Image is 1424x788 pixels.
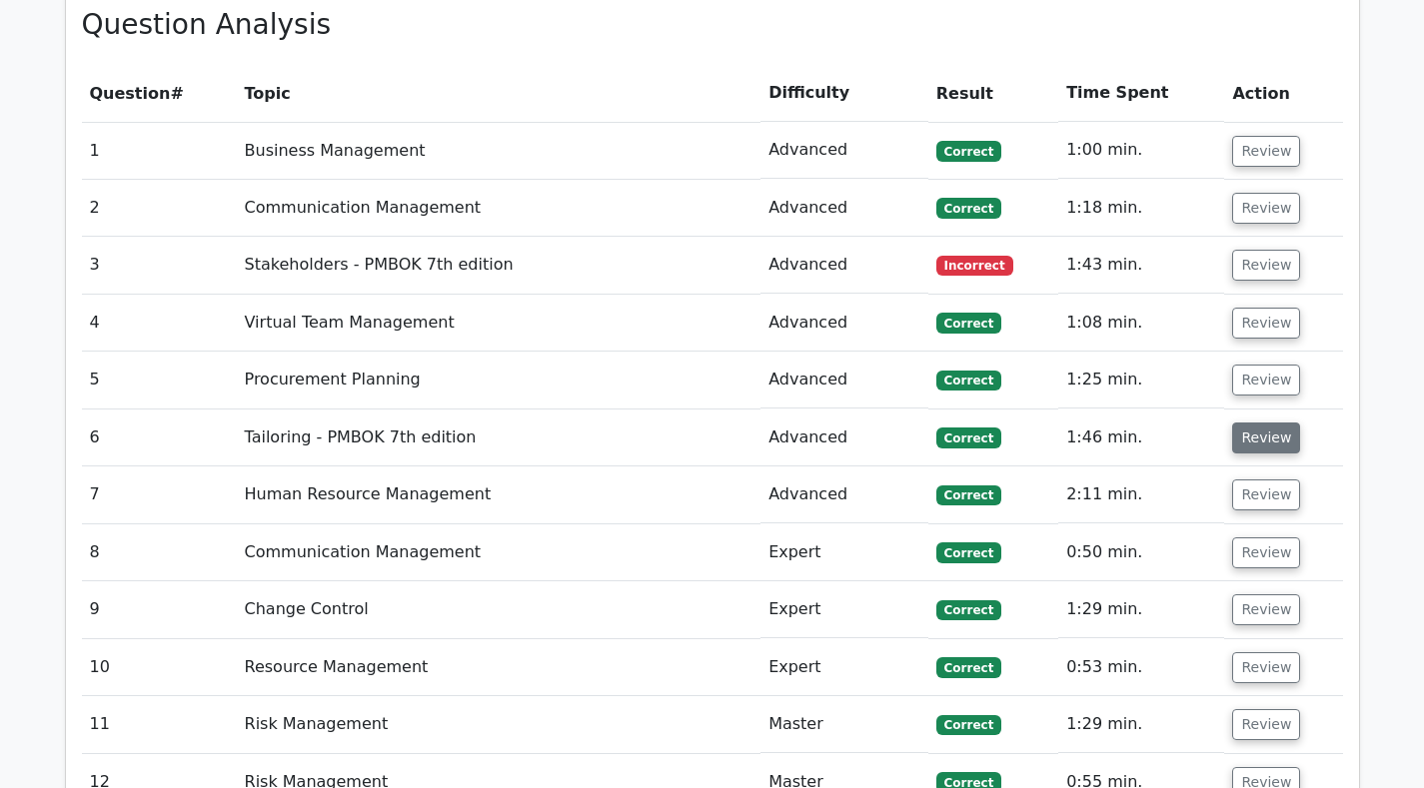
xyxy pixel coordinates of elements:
td: Advanced [760,295,928,352]
td: Expert [760,639,928,696]
td: 1:08 min. [1058,295,1224,352]
th: Difficulty [760,65,928,122]
button: Review [1232,594,1300,625]
th: Result [928,65,1058,122]
th: # [82,65,237,122]
td: 1 [82,122,237,179]
button: Review [1232,709,1300,740]
td: Advanced [760,409,928,466]
td: Communication Management [237,180,761,237]
button: Review [1232,479,1300,510]
td: Expert [760,581,928,638]
button: Review [1232,193,1300,224]
td: Advanced [760,466,928,523]
span: Correct [936,542,1001,562]
td: 1:25 min. [1058,352,1224,408]
td: 0:50 min. [1058,524,1224,581]
span: Correct [936,371,1001,391]
td: Advanced [760,237,928,294]
td: 1:46 min. [1058,409,1224,466]
span: Correct [936,313,1001,333]
span: Correct [936,485,1001,505]
td: 0:53 min. [1058,639,1224,696]
span: Correct [936,141,1001,161]
td: 4 [82,295,237,352]
button: Review [1232,365,1300,395]
span: Correct [936,657,1001,677]
button: Review [1232,250,1300,281]
td: 1:18 min. [1058,180,1224,237]
td: Advanced [760,122,928,179]
td: 8 [82,524,237,581]
td: 1:43 min. [1058,237,1224,294]
span: Question [90,84,171,103]
h3: Question Analysis [82,8,1343,42]
td: Change Control [237,581,761,638]
button: Review [1232,422,1300,453]
span: Correct [936,715,1001,735]
span: Correct [936,427,1001,447]
td: Procurement Planning [237,352,761,408]
td: Tailoring - PMBOK 7th edition [237,409,761,466]
td: 1:29 min. [1058,696,1224,753]
td: Virtual Team Management [237,295,761,352]
td: 6 [82,409,237,466]
td: 3 [82,237,237,294]
span: Incorrect [936,256,1013,276]
span: Correct [936,600,1001,620]
span: Correct [936,198,1001,218]
td: Stakeholders - PMBOK 7th edition [237,237,761,294]
td: Advanced [760,352,928,408]
td: Expert [760,524,928,581]
td: Communication Management [237,524,761,581]
td: Risk Management [237,696,761,753]
td: 10 [82,639,237,696]
th: Action [1224,65,1342,122]
td: Business Management [237,122,761,179]
button: Review [1232,652,1300,683]
button: Review [1232,308,1300,339]
th: Topic [237,65,761,122]
td: 2:11 min. [1058,466,1224,523]
td: 7 [82,466,237,523]
td: 2 [82,180,237,237]
button: Review [1232,537,1300,568]
td: 1:00 min. [1058,122,1224,179]
td: Master [760,696,928,753]
td: 5 [82,352,237,408]
td: Human Resource Management [237,466,761,523]
button: Review [1232,136,1300,167]
td: Resource Management [237,639,761,696]
td: Advanced [760,180,928,237]
th: Time Spent [1058,65,1224,122]
td: 9 [82,581,237,638]
td: 11 [82,696,237,753]
td: 1:29 min. [1058,581,1224,638]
